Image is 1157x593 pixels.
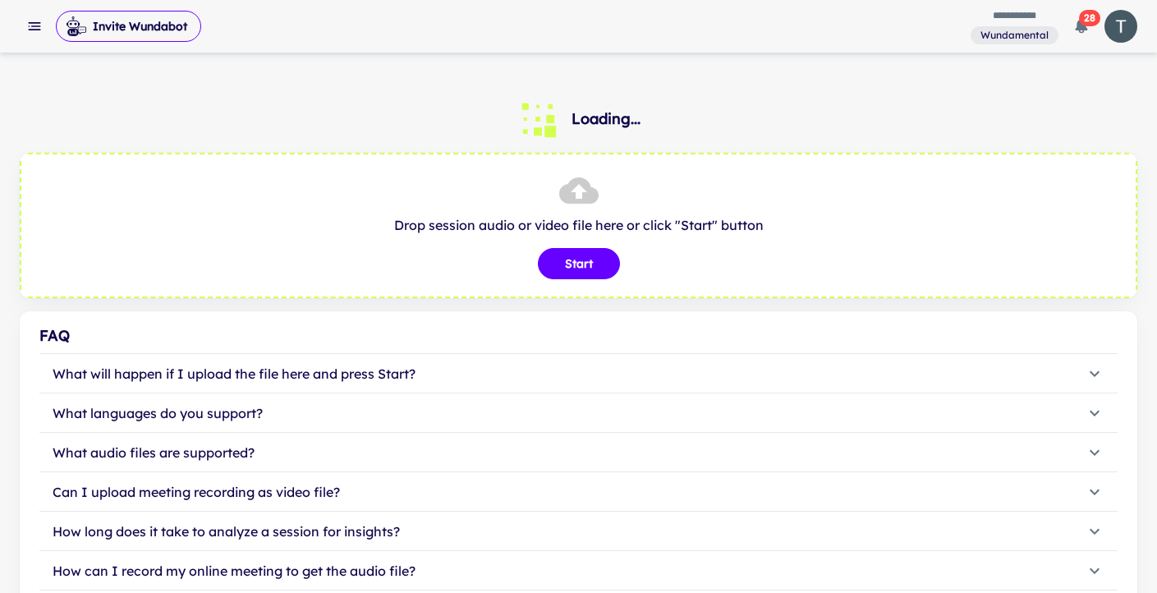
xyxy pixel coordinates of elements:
button: How can I record my online meeting to get the audio file? [39,551,1118,591]
button: What languages do you support? [39,393,1118,433]
p: What audio files are supported? [53,443,255,462]
button: 28 [1065,10,1098,43]
button: Can I upload meeting recording as video file? [39,472,1118,512]
p: How can I record my online meeting to get the audio file? [53,561,416,581]
p: What languages do you support? [53,403,263,423]
p: Drop session audio or video file here or click "Start" button [38,215,1119,235]
h6: Loading... [572,108,640,131]
span: Invite Wundabot to record a meeting [56,10,201,43]
div: FAQ [39,324,1118,347]
span: Wundamental [974,28,1055,43]
button: How long does it take to analyze a session for insights? [39,512,1118,551]
p: How long does it take to analyze a session for insights? [53,522,400,541]
button: What audio files are supported? [39,433,1118,472]
button: What will happen if I upload the file here and press Start? [39,354,1118,393]
img: photoURL [1104,10,1137,43]
p: Can I upload meeting recording as video file? [53,482,340,502]
span: 28 [1079,10,1100,26]
span: You are a member of this workspace. Contact your workspace owner for assistance. [971,25,1058,45]
button: Start [538,248,620,279]
p: What will happen if I upload the file here and press Start? [53,364,416,384]
button: Invite Wundabot [56,11,201,42]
